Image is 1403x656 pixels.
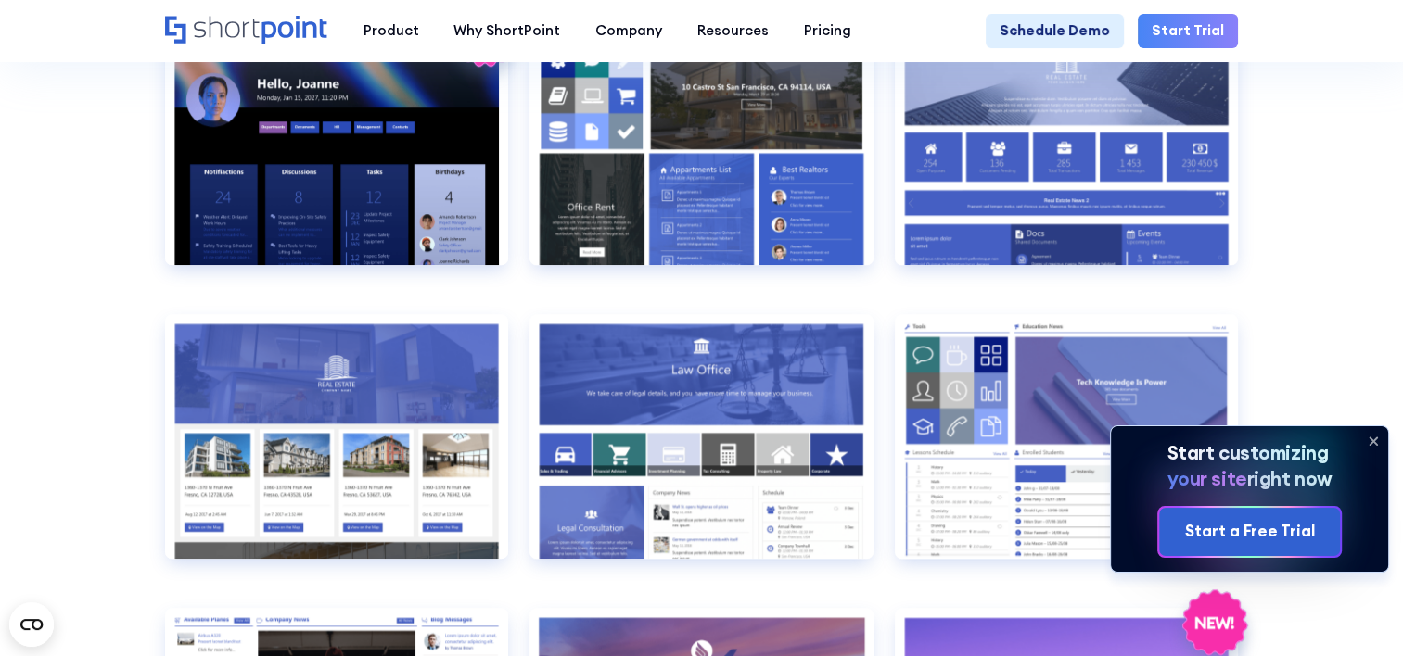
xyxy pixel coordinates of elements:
[165,314,509,587] a: Documents 3
[165,19,509,293] a: Communication
[895,314,1239,587] a: Employees Directory 2
[986,14,1124,49] a: Schedule Demo
[453,20,560,42] div: Why ShortPoint
[595,20,662,42] div: Company
[1185,520,1315,544] div: Start a Free Trial
[529,19,874,293] a: Documents 1
[1310,567,1403,656] iframe: Chat Widget
[9,602,54,647] button: Open CMP widget
[436,14,578,49] a: Why ShortPoint
[165,16,328,45] a: Home
[578,14,680,49] a: Company
[346,14,437,49] a: Product
[804,20,851,42] div: Pricing
[363,20,418,42] div: Product
[1138,14,1238,49] a: Start Trial
[529,314,874,587] a: Employees Directory 1
[895,19,1239,293] a: Documents 2
[786,14,869,49] a: Pricing
[697,20,769,42] div: Resources
[680,14,786,49] a: Resources
[1159,508,1339,557] a: Start a Free Trial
